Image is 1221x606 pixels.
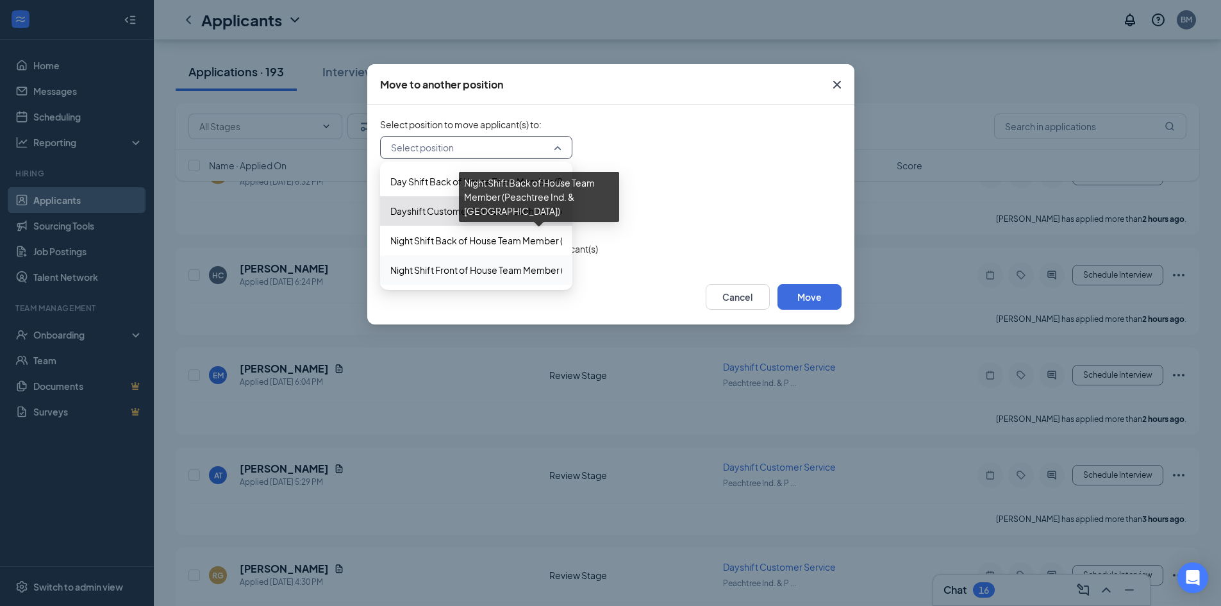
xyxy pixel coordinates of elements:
span: Night Shift Back of House Team Member (Peachtree Ind. & [GEOGRAPHIC_DATA]) [390,233,730,248]
button: Close [820,64,854,105]
span: Select stage to move applicant(s) to : [380,180,842,192]
span: Dayshift Customer Service (Peachtree Ind. & [GEOGRAPHIC_DATA]) [390,204,674,218]
div: Open Intercom Messenger [1177,562,1208,593]
span: Night Shift Front of House Team Member (Peachtree Ind. & [GEOGRAPHIC_DATA]) [390,263,731,277]
svg: Cross [829,77,845,92]
button: Move [777,284,842,310]
span: Day Shift Back of House Team Member (Peachtree Ind. & [GEOGRAPHIC_DATA]) [390,174,724,189]
span: Select position to move applicant(s) to : [380,118,842,131]
button: Cancel [706,284,770,310]
div: Move to another position [380,78,503,92]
